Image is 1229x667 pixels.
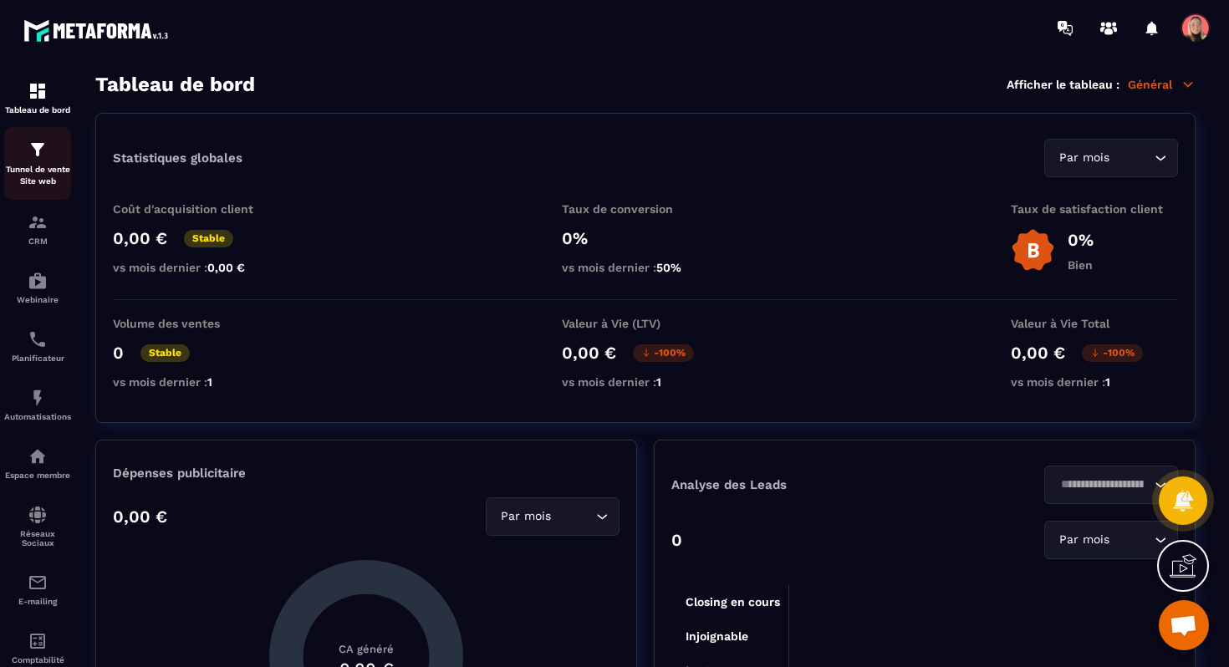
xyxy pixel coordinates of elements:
a: automationsautomationsWebinaire [4,258,71,317]
p: Réseaux Sociaux [4,529,71,547]
p: Afficher le tableau : [1007,78,1119,91]
p: Espace membre [4,471,71,480]
p: vs mois dernier : [113,375,280,389]
img: social-network [28,505,48,525]
p: Statistiques globales [113,150,242,165]
span: 1 [656,375,661,389]
p: Tunnel de vente Site web [4,164,71,187]
p: vs mois dernier : [113,261,280,274]
p: Valeur à Vie (LTV) [562,317,729,330]
p: 0 [671,530,682,550]
p: 0,00 € [562,343,616,363]
span: 50% [656,261,681,274]
img: automations [28,271,48,291]
p: E-mailing [4,597,71,606]
img: logo [23,15,174,46]
a: formationformationCRM [4,200,71,258]
h3: Tableau de bord [95,73,255,96]
p: Tableau de bord [4,105,71,115]
a: schedulerschedulerPlanificateur [4,317,71,375]
img: b-badge-o.b3b20ee6.svg [1011,228,1055,272]
img: scheduler [28,329,48,349]
p: Analyse des Leads [671,477,925,492]
img: email [28,573,48,593]
p: CRM [4,237,71,246]
a: formationformationTableau de bord [4,69,71,127]
p: 0,00 € [1011,343,1065,363]
input: Search for option [1055,476,1150,494]
p: Stable [184,230,233,247]
span: Par mois [1055,531,1113,549]
img: formation [28,81,48,101]
p: 0 [113,343,124,363]
p: 0,00 € [113,228,167,248]
img: automations [28,446,48,466]
p: Planificateur [4,354,71,363]
input: Search for option [554,507,592,526]
p: 0% [1068,230,1094,250]
p: 0% [562,228,729,248]
span: 0,00 € [207,261,245,274]
a: automationsautomationsAutomatisations [4,375,71,434]
p: vs mois dernier : [1011,375,1178,389]
span: 1 [207,375,212,389]
a: social-networksocial-networkRéseaux Sociaux [4,492,71,560]
a: emailemailE-mailing [4,560,71,619]
img: formation [28,212,48,232]
img: automations [28,388,48,408]
p: Général [1128,77,1196,92]
p: vs mois dernier : [562,261,729,274]
a: formationformationTunnel de vente Site web [4,127,71,200]
input: Search for option [1113,149,1150,167]
p: Comptabilité [4,655,71,664]
p: Automatisations [4,412,71,421]
p: Valeur à Vie Total [1011,317,1178,330]
p: Bien [1068,258,1094,272]
p: Volume des ventes [113,317,280,330]
div: Search for option [1044,521,1178,559]
p: 0,00 € [113,507,167,527]
p: Taux de satisfaction client [1011,202,1178,216]
p: Webinaire [4,295,71,304]
input: Search for option [1113,531,1150,549]
span: Par mois [1055,149,1113,167]
div: Search for option [486,497,620,536]
span: 1 [1105,375,1110,389]
p: vs mois dernier : [562,375,729,389]
img: formation [28,140,48,160]
p: -100% [1082,344,1143,362]
p: Stable [140,344,190,362]
div: Ouvrir le chat [1159,600,1209,650]
p: Dépenses publicitaire [113,466,620,481]
p: Taux de conversion [562,202,729,216]
tspan: Closing en cours [686,595,780,609]
p: -100% [633,344,694,362]
a: automationsautomationsEspace membre [4,434,71,492]
div: Search for option [1044,139,1178,177]
p: Coût d'acquisition client [113,202,280,216]
tspan: Injoignable [686,629,748,644]
span: Par mois [497,507,554,526]
img: accountant [28,631,48,651]
div: Search for option [1044,466,1178,504]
